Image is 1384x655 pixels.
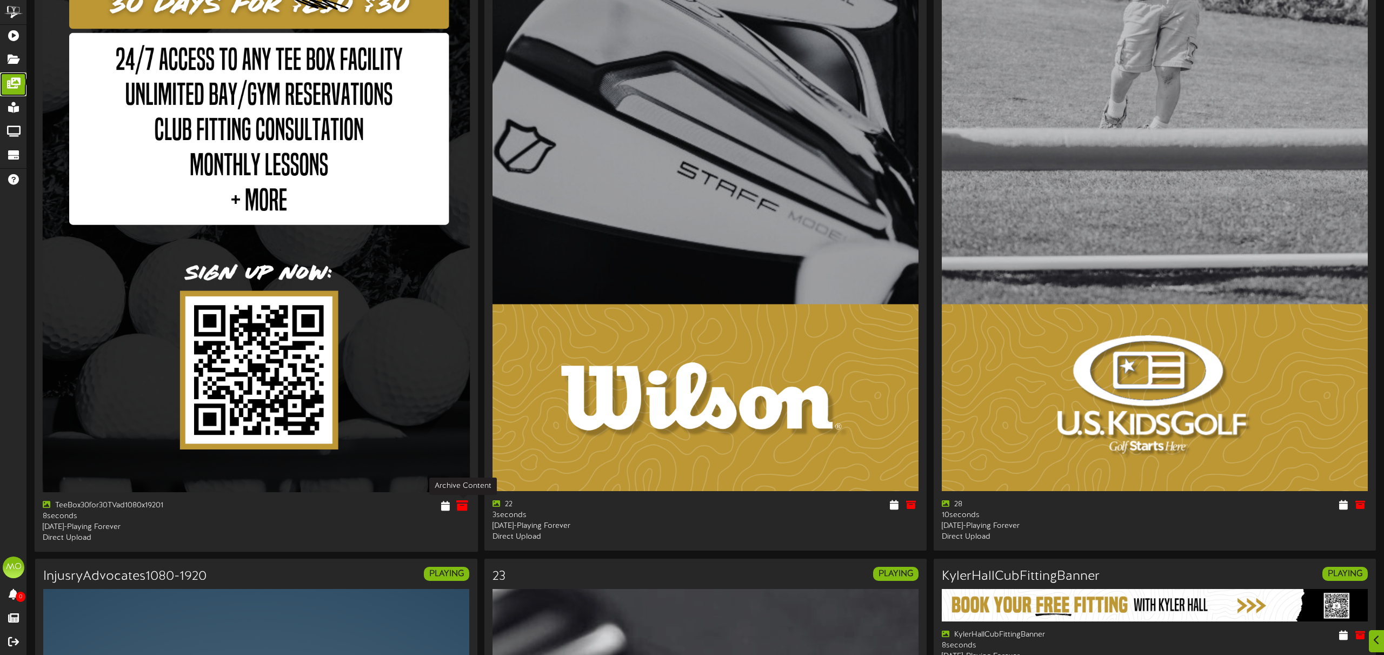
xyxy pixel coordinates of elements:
[493,570,505,584] h3: 23
[429,569,464,579] strong: PLAYING
[942,640,1147,651] div: 8 seconds
[1328,569,1362,579] strong: PLAYING
[942,570,1100,584] h3: KylerHallCubFittingBanner
[43,511,248,522] div: 8 seconds
[493,510,697,521] div: 3 seconds
[493,532,697,542] div: Direct Upload
[942,532,1147,542] div: Direct Upload
[43,522,248,533] div: [DATE] - Playing Forever
[942,521,1147,532] div: [DATE] - Playing Forever
[43,570,207,584] h3: InjusryAdvocates1080-1920
[16,592,25,602] span: 0
[942,499,1147,510] div: 28
[942,630,1147,640] div: KylerHallCubFittingBanner
[879,569,913,579] strong: PLAYING
[493,499,697,510] div: 22
[3,557,24,578] div: MO
[43,500,248,511] div: TeeBox30for30TVad1080x19201
[43,533,248,544] div: Direct Upload
[493,521,697,532] div: [DATE] - Playing Forever
[942,589,1368,621] img: 29b4ea3f-fee2-4199-a2c0-2d4aefdda716.png
[942,510,1147,521] div: 10 seconds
